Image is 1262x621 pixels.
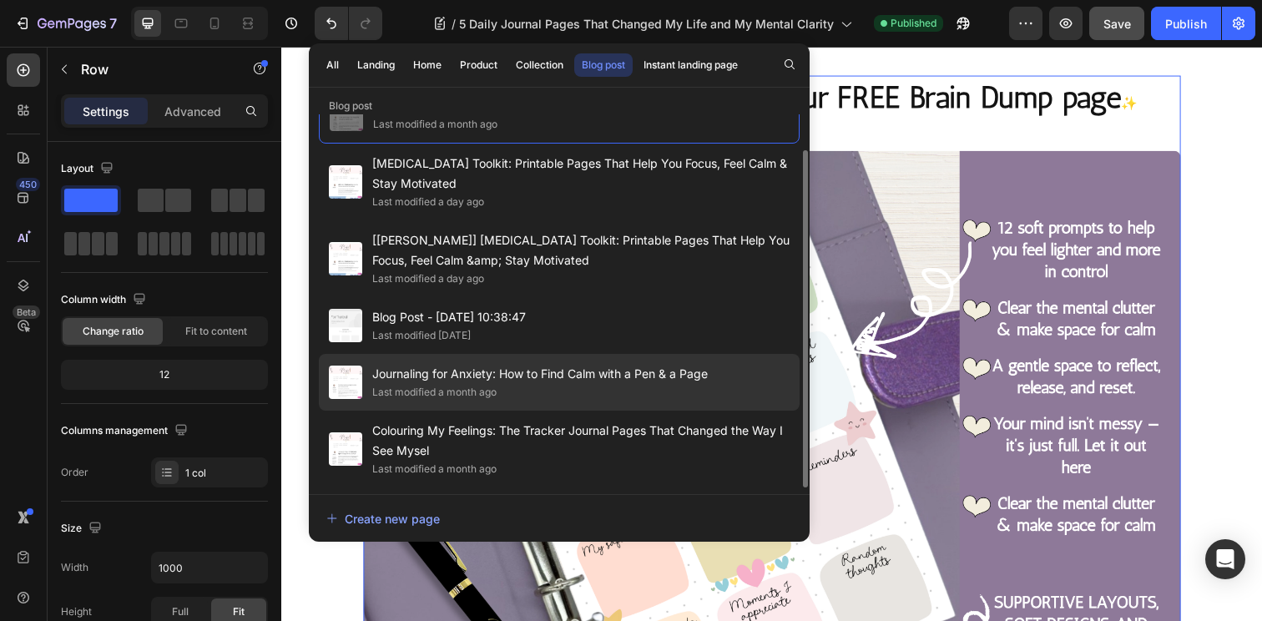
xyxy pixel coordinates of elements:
div: 450 [16,178,40,191]
span: ✨ [857,49,874,65]
div: Instant landing page [644,58,738,73]
div: Columns management [61,420,191,442]
p: Row [81,59,223,79]
span: Journaling for Anxiety: How to Find Calm with a Pen & a Page [372,364,708,384]
span: Fit to content [185,324,247,339]
button: Home [406,53,449,77]
button: Publish [1151,7,1221,40]
span: 5 Daily Journal Pages That Changed My Life and My Mental Clarity [459,15,834,33]
div: 1 col [185,466,264,481]
div: Open Intercom Messenger [1205,539,1245,579]
div: Layout [61,158,117,180]
div: Last modified a day ago [372,270,484,287]
span: [[PERSON_NAME]] [MEDICAL_DATA] Toolkit: Printable Pages That Help You Focus, Feel Calm &amp; Stay... [372,230,790,270]
p: ⁠⁠⁠⁠⁠⁠⁠ [85,31,916,78]
div: Height [61,604,92,619]
strong: Feeling scattered? [144,33,375,69]
button: Blog post [574,53,633,77]
div: Blog post [582,58,625,73]
button: Collection [508,53,571,77]
button: Create new page [326,502,793,535]
div: Landing [357,58,395,73]
span: Colouring My Feelings: The Tracker Journal Pages That Changed the Way I See Mysel [372,421,790,461]
p: Advanced [164,103,221,120]
div: All [326,58,339,73]
button: Product [452,53,505,77]
div: Undo/Redo [315,7,382,40]
button: All [319,53,346,77]
h2: Rich Text Editor. Editing area: main [83,29,918,79]
div: Beta [13,305,40,319]
div: Collection [516,58,563,73]
button: 7 [7,7,124,40]
div: Width [61,560,88,575]
p: 7 [109,13,117,33]
div: Last modified a month ago [372,384,497,401]
span: Published [891,16,936,31]
div: Last modified [DATE] [372,327,471,344]
span: / [452,15,456,33]
div: Create new page [326,510,440,528]
div: Publish [1165,15,1207,33]
span: Blog Post - [DATE] 10:38:47 [372,307,526,327]
div: Size [61,517,105,540]
button: Save [1089,7,1144,40]
div: Last modified a day ago [372,194,484,210]
div: Order [61,465,88,480]
span: Full [172,604,189,619]
div: Home [413,58,442,73]
div: Row [104,38,132,53]
div: 12 [64,363,265,386]
span: Fit [233,604,245,619]
button: Landing [350,53,402,77]
div: Last modified a month ago [373,116,497,133]
div: Product [460,58,497,73]
strong: your FREE Brain Dump page [500,33,857,69]
p: Blog post [309,98,810,114]
span: Save [1103,17,1131,31]
div: Column width [61,289,149,311]
span: [MEDICAL_DATA] Toolkit: Printable Pages That Help You Focus, Feel Calm & Stay Motivated [372,154,790,194]
div: Last modified a month ago [372,461,497,477]
p: Settings [83,103,129,120]
button: Instant landing page [636,53,745,77]
span: Change ratio [83,324,144,339]
a: Download [375,33,500,69]
input: Auto [152,553,267,583]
